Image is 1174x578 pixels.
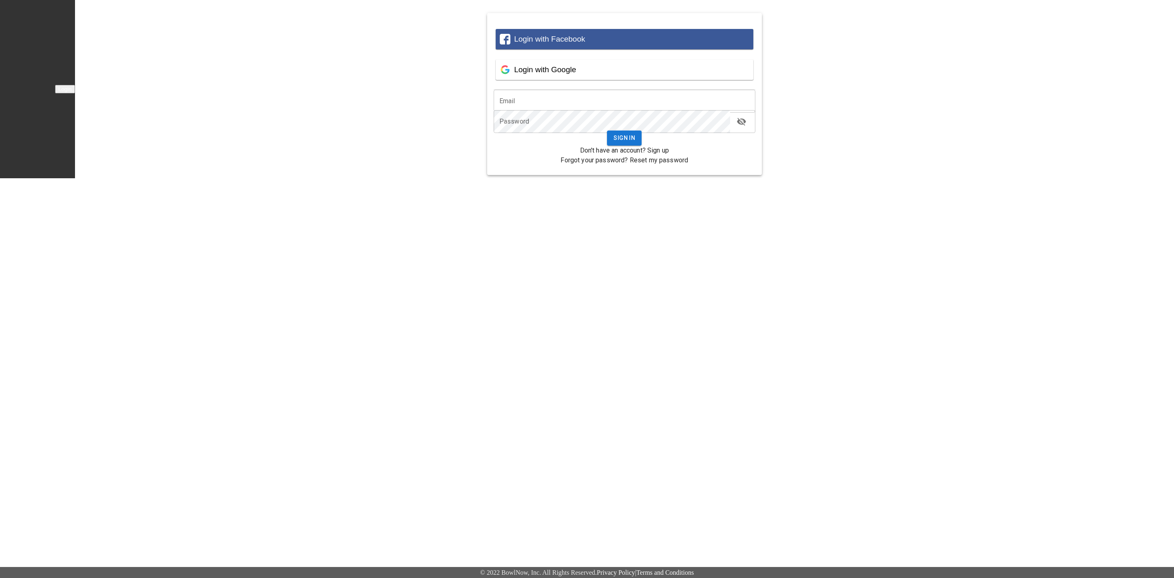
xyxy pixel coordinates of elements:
[630,156,689,164] a: Reset my password
[494,146,755,155] p: Don't have an account?
[607,131,642,146] button: Sign In
[496,60,753,80] button: Login with Google
[494,155,755,165] p: Forgot your password?
[496,29,753,49] button: Login with Facebook
[4,84,49,92] img: logo
[597,569,635,576] a: Privacy Policy
[514,35,585,43] span: Login with Facebook
[55,85,75,93] button: Login
[480,569,597,576] span: © 2022 BowlNow, Inc. All Rights Reserved.
[733,113,750,130] button: toggle password visibility
[636,569,694,576] a: Terms and Conditions
[647,146,669,154] a: Sign up
[514,65,576,74] span: Login with Google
